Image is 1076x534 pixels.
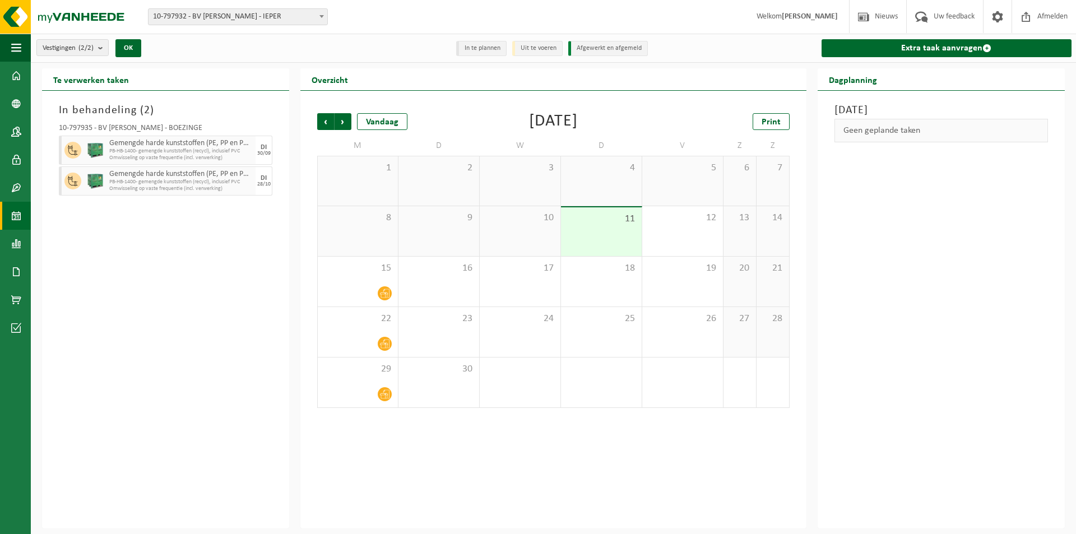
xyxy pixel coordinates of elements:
span: 4 [567,162,636,174]
span: 26 [648,313,717,325]
span: 25 [567,313,636,325]
count: (2/2) [78,44,94,52]
span: Gemengde harde kunststoffen (PE, PP en PVC), recycleerbaar (industrieel) [109,170,253,179]
span: 28 [762,313,783,325]
span: 2 [144,105,150,116]
td: W [480,136,561,156]
img: PB-HB-1400-HPE-GN-01 [87,173,104,189]
span: 23 [404,313,474,325]
div: 28/10 [257,182,271,187]
span: Print [762,118,781,127]
span: Omwisseling op vaste frequentie (incl. verwerking) [109,155,253,161]
span: 15 [323,262,392,275]
span: 10-797932 - BV STEFAN ROUSSEEUW - IEPER [148,8,328,25]
a: Extra taak aanvragen [822,39,1072,57]
span: 30 [404,363,474,375]
span: 10 [485,212,555,224]
span: 9 [404,212,474,224]
td: M [317,136,398,156]
span: 5 [648,162,717,174]
span: 16 [404,262,474,275]
span: 7 [762,162,783,174]
div: [DATE] [529,113,578,130]
span: 29 [323,363,392,375]
td: V [642,136,723,156]
span: 10-797932 - BV STEFAN ROUSSEEUW - IEPER [149,9,327,25]
span: PB-HB-1400- gemengde kunststoffen (recycl), inclusief PVC [109,148,253,155]
div: 10-797935 - BV [PERSON_NAME] - BOEZINGE [59,124,272,136]
button: OK [115,39,141,57]
span: 19 [648,262,717,275]
span: 17 [485,262,555,275]
div: Vandaag [357,113,407,130]
td: D [561,136,642,156]
span: 20 [729,262,750,275]
h2: Overzicht [300,68,359,90]
span: 12 [648,212,717,224]
span: Volgende [335,113,351,130]
h3: In behandeling ( ) [59,102,272,119]
li: In te plannen [456,41,507,56]
span: 6 [729,162,750,174]
span: 8 [323,212,392,224]
span: Omwisseling op vaste frequentie (incl. verwerking) [109,185,253,192]
span: 18 [567,262,636,275]
a: Print [753,113,790,130]
span: Vestigingen [43,40,94,57]
img: PB-HB-1400-HPE-GN-01 [87,142,104,159]
span: 1 [323,162,392,174]
span: 21 [762,262,783,275]
span: 14 [762,212,783,224]
span: Vorige [317,113,334,130]
td: D [398,136,480,156]
div: DI [261,144,267,151]
li: Afgewerkt en afgemeld [568,41,648,56]
div: 30/09 [257,151,271,156]
span: 13 [729,212,750,224]
div: Geen geplande taken [834,119,1048,142]
td: Z [723,136,757,156]
span: 27 [729,313,750,325]
h3: [DATE] [834,102,1048,119]
td: Z [757,136,790,156]
span: PB-HB-1400- gemengde kunststoffen (recycl), inclusief PVC [109,179,253,185]
h2: Te verwerken taken [42,68,140,90]
strong: [PERSON_NAME] [782,12,838,21]
span: 24 [485,313,555,325]
span: 22 [323,313,392,325]
div: DI [261,175,267,182]
h2: Dagplanning [818,68,888,90]
li: Uit te voeren [512,41,563,56]
button: Vestigingen(2/2) [36,39,109,56]
span: 2 [404,162,474,174]
span: 3 [485,162,555,174]
span: 11 [567,213,636,225]
span: Gemengde harde kunststoffen (PE, PP en PVC), recycleerbaar (industrieel) [109,139,253,148]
